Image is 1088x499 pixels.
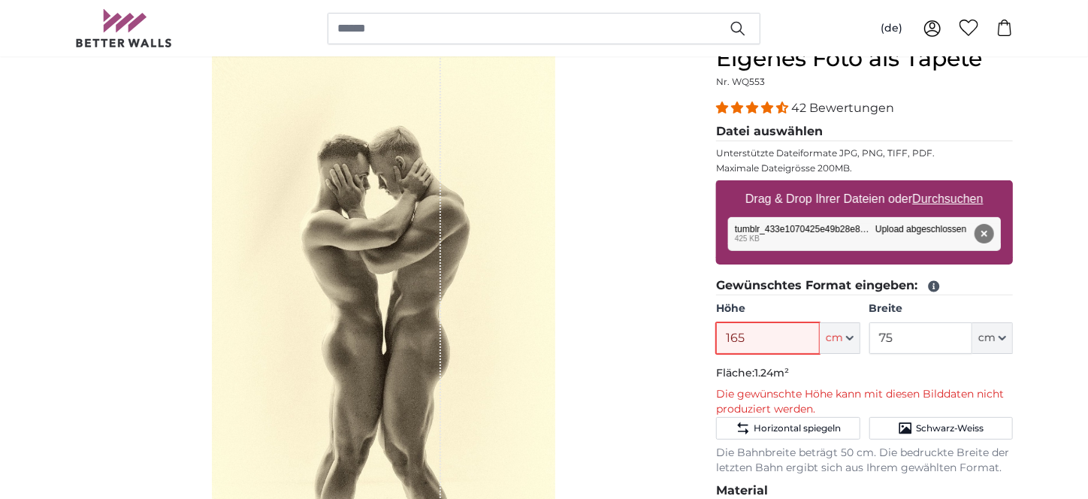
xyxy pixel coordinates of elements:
p: Die Bahnbreite beträgt 50 cm. Die bedruckte Breite der letzten Bahn ergibt sich aus Ihrem gewählt... [716,446,1013,476]
u: Durchsuchen [913,192,984,205]
label: Breite [869,301,1013,316]
button: cm [972,322,1013,354]
button: (de) [869,15,914,42]
img: Betterwalls [75,9,173,47]
button: Schwarz-Weiss [869,417,1013,440]
p: Fläche: [716,366,1013,381]
legend: Gewünschtes Format eingeben: [716,277,1013,295]
p: Maximale Dateigrösse 200MB. [716,162,1013,174]
button: cm [820,322,860,354]
span: 42 Bewertungen [791,101,894,115]
h1: Eigenes Foto als Tapete [716,45,1013,72]
p: Die gewünschte Höhe kann mit diesen Bilddaten nicht produziert werden. [716,387,1013,417]
span: cm [826,331,843,346]
label: Höhe [716,301,860,316]
span: 1.24m² [754,366,789,380]
span: Horizontal spiegeln [754,422,841,434]
legend: Datei auswählen [716,122,1013,141]
button: Horizontal spiegeln [716,417,860,440]
label: Drag & Drop Ihrer Dateien oder [739,184,990,214]
span: cm [978,331,996,346]
span: 4.38 stars [716,101,791,115]
p: Unterstützte Dateiformate JPG, PNG, TIFF, PDF. [716,147,1013,159]
span: Nr. WQ553 [716,76,765,87]
span: Schwarz-Weiss [916,422,984,434]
